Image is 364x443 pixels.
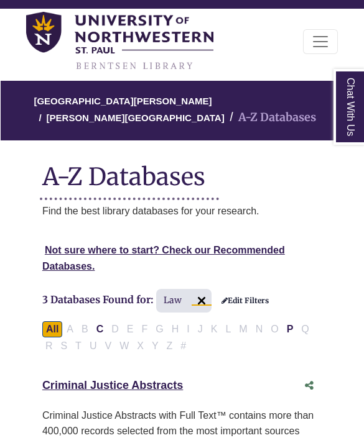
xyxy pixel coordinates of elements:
img: arr097.svg [192,291,212,311]
a: Edit Filters [222,296,269,305]
button: Toggle navigation [303,29,338,54]
h1: A-Z Databases [42,153,322,191]
a: [GEOGRAPHIC_DATA][PERSON_NAME] [34,94,212,106]
span: Law [156,289,212,313]
button: Filter Results P [283,321,297,337]
button: All [42,321,62,337]
p: Find the best library databases for your research. [42,203,322,219]
button: Share this database [297,374,322,398]
li: A-Z Databases [225,109,316,127]
a: [PERSON_NAME][GEOGRAPHIC_DATA] [47,111,225,123]
div: Alpha-list to filter by first letter of database name [42,323,314,350]
a: Criminal Justice Abstracts [42,379,183,391]
img: library_home [26,12,213,71]
nav: breadcrumb [42,81,322,140]
button: Filter Results C [93,321,108,337]
a: Not sure where to start? Check our Recommended Databases. [42,245,285,272]
span: 3 Databases Found for: [42,293,154,306]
